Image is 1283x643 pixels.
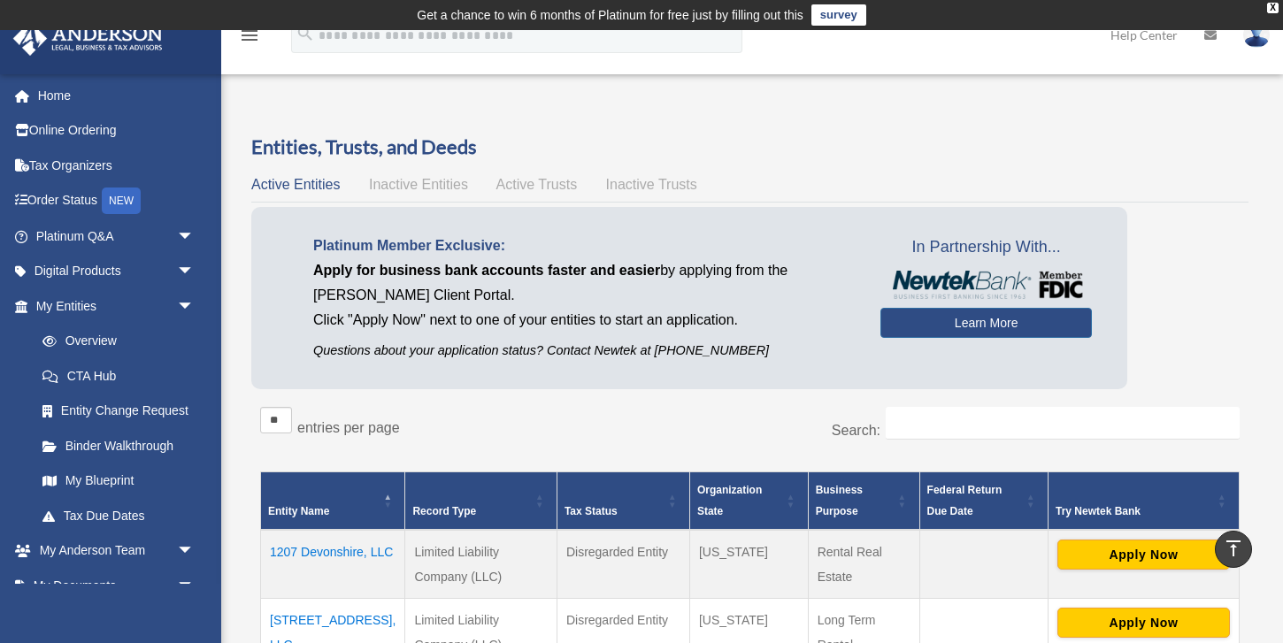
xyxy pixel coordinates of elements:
i: search [296,24,315,43]
h3: Entities, Trusts, and Deeds [251,134,1248,161]
a: Binder Walkthrough [25,428,212,463]
a: Entity Change Request [25,394,212,429]
p: Click "Apply Now" next to one of your entities to start an application. [313,308,854,333]
div: Get a chance to win 6 months of Platinum for free just by filling out this [417,4,803,26]
a: survey [811,4,866,26]
a: My Anderson Teamarrow_drop_down [12,533,221,569]
p: Platinum Member Exclusive: [313,233,854,258]
a: Platinum Q&Aarrow_drop_down [12,218,221,254]
img: NewtekBankLogoSM.png [889,271,1083,299]
span: Inactive Trusts [606,177,697,192]
a: My Documentsarrow_drop_down [12,568,221,603]
button: Apply Now [1057,540,1230,570]
th: Try Newtek Bank : Activate to sort [1048,472,1239,531]
span: In Partnership With... [880,233,1092,262]
a: CTA Hub [25,358,212,394]
label: Search: [832,423,880,438]
span: arrow_drop_down [177,218,212,255]
div: NEW [102,188,141,214]
span: Entity Name [268,505,329,517]
span: arrow_drop_down [177,568,212,604]
a: Online Ordering [12,113,221,149]
a: Home [12,78,221,113]
a: Order StatusNEW [12,183,221,219]
span: Inactive Entities [369,177,468,192]
a: vertical_align_top [1215,531,1252,568]
span: Business Purpose [816,484,863,517]
span: Record Type [412,505,476,517]
a: Tax Organizers [12,148,221,183]
td: [US_STATE] [689,530,808,599]
span: Apply for business bank accounts faster and easier [313,263,660,278]
th: Organization State: Activate to sort [689,472,808,531]
a: My Blueprint [25,463,212,499]
a: Learn More [880,308,1092,338]
span: Tax Status [565,505,618,517]
button: Apply Now [1057,608,1230,638]
i: vertical_align_top [1223,538,1244,559]
td: Disregarded Entity [557,530,689,599]
img: User Pic [1243,22,1270,48]
a: Digital Productsarrow_drop_down [12,254,221,289]
td: 1207 Devonshire, LLC [261,530,405,599]
span: Active Trusts [496,177,578,192]
td: Limited Liability Company (LLC) [405,530,557,599]
p: Questions about your application status? Contact Newtek at [PHONE_NUMBER] [313,340,854,362]
a: Overview [25,324,204,359]
span: Active Entities [251,177,340,192]
span: arrow_drop_down [177,254,212,290]
th: Business Purpose: Activate to sort [808,472,919,531]
th: Federal Return Due Date: Activate to sort [919,472,1048,531]
p: by applying from the [PERSON_NAME] Client Portal. [313,258,854,308]
label: entries per page [297,420,400,435]
i: menu [239,25,260,46]
a: My Entitiesarrow_drop_down [12,288,212,324]
span: arrow_drop_down [177,288,212,325]
td: Rental Real Estate [808,530,919,599]
th: Entity Name: Activate to invert sorting [261,472,405,531]
th: Record Type: Activate to sort [405,472,557,531]
div: Try Newtek Bank [1056,501,1212,522]
span: Organization State [697,484,762,517]
img: Anderson Advisors Platinum Portal [8,21,168,56]
div: close [1267,3,1279,13]
a: menu [239,31,260,46]
th: Tax Status: Activate to sort [557,472,689,531]
span: arrow_drop_down [177,533,212,570]
span: Federal Return Due Date [927,484,1003,517]
a: Tax Due Dates [25,498,212,533]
